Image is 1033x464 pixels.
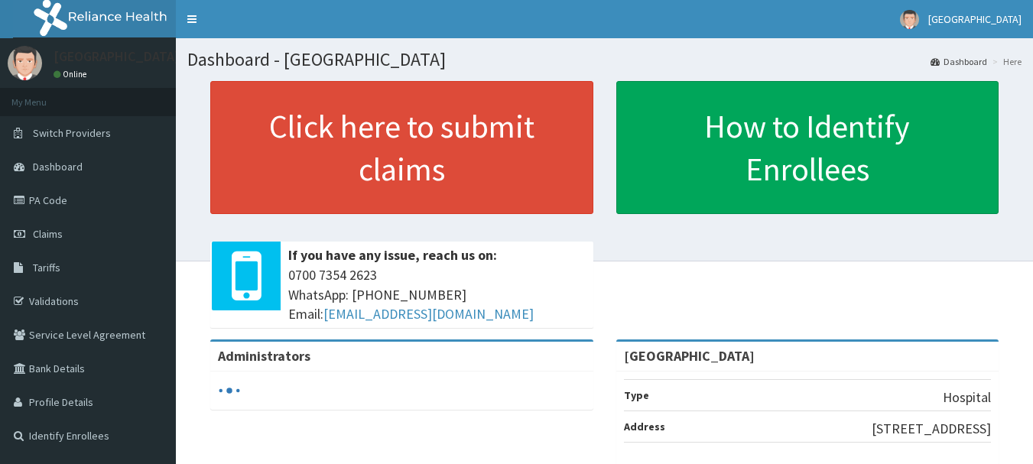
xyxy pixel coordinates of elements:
[872,419,991,439] p: [STREET_ADDRESS]
[218,379,241,402] svg: audio-loading
[218,347,310,365] b: Administrators
[989,55,1022,68] li: Here
[187,50,1022,70] h1: Dashboard - [GEOGRAPHIC_DATA]
[943,388,991,407] p: Hospital
[900,10,919,29] img: User Image
[288,265,586,324] span: 0700 7354 2623 WhatsApp: [PHONE_NUMBER] Email:
[624,388,649,402] b: Type
[33,160,83,174] span: Dashboard
[210,81,593,214] a: Click here to submit claims
[8,46,42,80] img: User Image
[323,305,534,323] a: [EMAIL_ADDRESS][DOMAIN_NAME]
[33,261,60,274] span: Tariffs
[33,227,63,241] span: Claims
[288,246,497,264] b: If you have any issue, reach us on:
[624,347,755,365] strong: [GEOGRAPHIC_DATA]
[624,420,665,433] b: Address
[931,55,987,68] a: Dashboard
[33,126,111,140] span: Switch Providers
[616,81,999,214] a: How to Identify Enrollees
[928,12,1022,26] span: [GEOGRAPHIC_DATA]
[54,69,90,79] a: Online
[54,50,180,63] p: [GEOGRAPHIC_DATA]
